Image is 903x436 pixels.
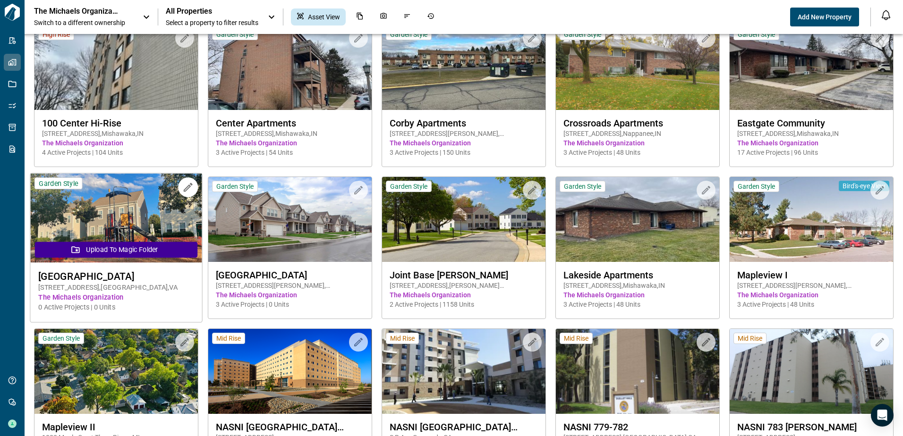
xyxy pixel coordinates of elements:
span: The Michaels Organization [216,290,364,300]
p: The Michaels Organization [34,7,119,16]
span: Corby Apartments [390,117,538,129]
span: [GEOGRAPHIC_DATA] [38,270,194,282]
span: Bird's-eye View [843,182,886,190]
span: Garden Style [39,179,78,188]
button: Add New Property [790,8,859,26]
span: Joint Base [PERSON_NAME] [390,269,538,281]
span: The Michaels Organization [563,138,712,148]
span: Garden Style [390,182,427,191]
span: Lakeside Apartments [563,269,712,281]
span: Crossroads Apartments [563,117,712,129]
span: Garden Style [738,30,775,39]
span: Garden Style [43,334,80,343]
span: Asset View [308,12,340,22]
img: property-asset [556,177,719,262]
span: NASNI [GEOGRAPHIC_DATA][PERSON_NAME] [390,421,538,433]
span: [STREET_ADDRESS] , Mishawaka , IN [737,129,886,138]
img: property-asset [382,177,545,262]
span: [STREET_ADDRESS][PERSON_NAME] , [GEOGRAPHIC_DATA] , MI [737,281,886,290]
span: Garden Style [390,30,427,39]
span: All Properties [166,7,258,16]
img: property-asset [30,174,202,263]
span: 3 Active Projects | 48 Units [563,148,712,157]
img: property-asset [208,329,372,414]
img: property-asset [556,25,719,110]
span: 3 Active Projects | 0 Units [216,300,364,309]
span: [STREET_ADDRESS] , Mishawaka , IN [216,129,364,138]
span: Garden Style [216,182,254,191]
img: property-asset [34,25,198,110]
span: The Michaels Organization [737,290,886,300]
span: NASNI 783 [PERSON_NAME] [737,421,886,433]
span: Add New Property [798,12,852,22]
span: 4 Active Projects | 104 Units [42,148,190,157]
span: Mid Rise [390,334,415,343]
span: 100 Center Hi-Rise [42,117,190,129]
span: Select a property to filter results [166,18,258,27]
span: [STREET_ADDRESS] , [GEOGRAPHIC_DATA] , VA [38,283,194,293]
span: [GEOGRAPHIC_DATA] [216,269,364,281]
span: NASNI [GEOGRAPHIC_DATA][PERSON_NAME][PERSON_NAME] [216,421,364,433]
span: The Michaels Organization [390,138,538,148]
span: Mid Rise [564,334,588,343]
img: property-asset [208,25,372,110]
span: [STREET_ADDRESS][PERSON_NAME] , [GEOGRAPHIC_DATA] , IN [390,129,538,138]
div: Open Intercom Messenger [871,404,894,427]
span: Mapleview I [737,269,886,281]
span: NASNI 779-782 [563,421,712,433]
span: The Michaels Organization [563,290,712,300]
div: Job History [421,8,440,25]
span: 2 Active Projects | 1158 Units [390,300,538,309]
button: Open notification feed [878,8,894,23]
img: property-asset [730,25,893,110]
span: The Michaels Organization [42,138,190,148]
div: Issues & Info [398,8,417,25]
div: Asset View [291,8,346,25]
img: property-asset [34,329,198,414]
span: Mapleview II [42,421,190,433]
span: Garden Style [564,30,601,39]
span: Mid Rise [738,334,762,343]
span: 0 Active Projects | 0 Units [38,302,194,312]
span: [STREET_ADDRESS][PERSON_NAME] , [GEOGRAPHIC_DATA] , KS [216,281,364,290]
span: Eastgate Community [737,117,886,129]
span: Mid Rise [216,334,241,343]
span: 3 Active Projects | 48 Units [737,300,886,309]
span: 3 Active Projects | 54 Units [216,148,364,157]
span: Garden Style [216,30,254,39]
img: property-asset [382,25,545,110]
span: High Rise [43,30,70,39]
img: property-asset [556,329,719,414]
img: property-asset [382,329,545,414]
span: [STREET_ADDRESS] , Mishawaka , IN [42,129,190,138]
span: The Michaels Organization [390,290,538,300]
span: The Michaels Organization [38,293,194,302]
span: Garden Style [564,182,601,191]
span: [STREET_ADDRESS] , [PERSON_NAME][GEOGRAPHIC_DATA] , MD [390,281,538,290]
img: property-asset [730,177,893,262]
span: The Michaels Organization [737,138,886,148]
span: 3 Active Projects | 150 Units [390,148,538,157]
span: [STREET_ADDRESS] , Mishawaka , IN [563,281,712,290]
div: Photos [374,8,393,25]
span: The Michaels Organization [216,138,364,148]
span: [STREET_ADDRESS] , Nappanee , IN [563,129,712,138]
img: property-asset [208,177,372,262]
span: Center Apartments [216,117,364,129]
span: Switch to a different ownership [34,18,133,27]
span: Garden Style [738,182,775,191]
span: 3 Active Projects | 48 Units [563,300,712,309]
img: property-asset [730,329,893,414]
button: Upload to Magic Folder [35,242,197,258]
span: 17 Active Projects | 96 Units [737,148,886,157]
div: Documents [350,8,369,25]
